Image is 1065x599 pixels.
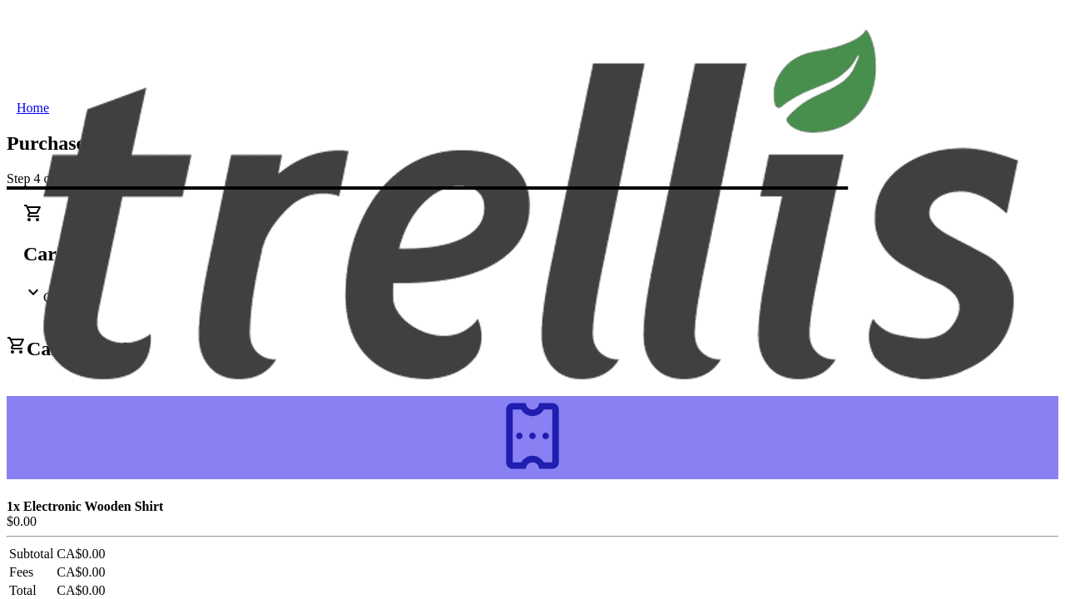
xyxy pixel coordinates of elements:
[7,514,1058,529] div: $0.00
[8,582,54,599] td: Total
[56,546,106,562] td: CA$0.00
[56,582,106,599] td: CA$0.00
[8,564,54,581] td: Fees
[56,564,106,581] td: CA$0.00
[7,499,163,513] strong: 1x Electronic Wooden Shirt
[8,546,54,562] td: Subtotal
